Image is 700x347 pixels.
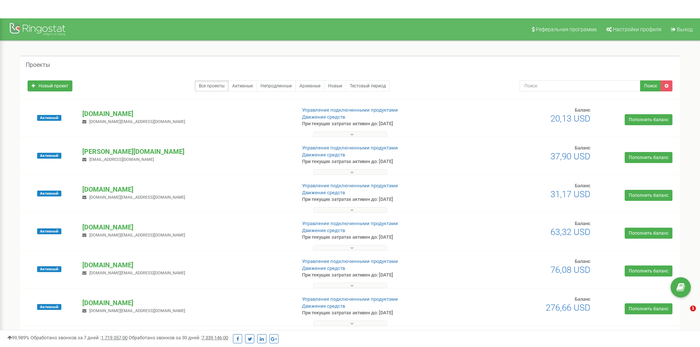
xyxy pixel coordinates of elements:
[7,335,29,340] span: 99,989%
[302,145,398,151] a: Управление подключенными продуктами
[625,265,672,276] a: Пополнить баланс
[28,80,72,91] a: Новый проект
[302,114,345,120] a: Движение средств
[295,80,324,91] a: Архивные
[82,298,290,308] p: [DOMAIN_NAME]
[101,335,128,340] u: 1 719 357,00
[690,306,696,311] span: 1
[302,265,345,271] a: Движение средств
[89,157,154,162] span: [EMAIL_ADDRESS][DOMAIN_NAME]
[89,233,185,238] span: [DOMAIN_NAME][EMAIL_ADDRESS][DOMAIN_NAME]
[550,189,590,199] span: 31,17 USD
[89,308,185,313] span: [DOMAIN_NAME][EMAIL_ADDRESS][DOMAIN_NAME]
[324,80,346,91] a: Новые
[575,259,590,264] span: Баланс
[677,26,693,32] span: Выход
[82,147,290,156] p: [PERSON_NAME][DOMAIN_NAME]
[195,80,229,91] a: Все проекты
[625,190,672,201] a: Пополнить баланс
[302,183,398,188] a: Управление подключенными продуктами
[37,115,61,121] span: Активный
[520,80,640,91] input: Поиск
[302,228,345,233] a: Движение средств
[613,26,661,32] span: Настройки профиля
[202,335,228,340] u: 7 339 146,00
[37,228,61,234] span: Активный
[625,303,672,314] a: Пополнить баланс
[550,113,590,124] span: 20,13 USD
[575,145,590,151] span: Баланс
[228,80,257,91] a: Активные
[30,335,128,340] span: Обработано звонков за 7 дней :
[302,296,398,302] a: Управление подключенными продуктами
[675,306,693,323] iframe: Intercom live chat
[575,183,590,188] span: Баланс
[550,151,590,162] span: 37,90 USD
[37,191,61,196] span: Активный
[302,303,345,309] a: Движение средств
[625,114,672,125] a: Пополнить баланс
[129,335,228,340] span: Обработано звонков за 30 дней :
[256,80,296,91] a: Непродленные
[550,265,590,275] span: 76,08 USD
[536,26,597,32] span: Реферальная программа
[302,152,345,158] a: Движение средств
[302,272,455,279] p: При текущих затратах активен до: [DATE]
[37,153,61,159] span: Активный
[302,221,398,226] a: Управление подключенными продуктами
[302,234,455,241] p: При текущих затратах активен до: [DATE]
[89,195,185,200] span: [DOMAIN_NAME][EMAIL_ADDRESS][DOMAIN_NAME]
[37,304,61,310] span: Активный
[89,119,185,124] span: [DOMAIN_NAME][EMAIL_ADDRESS][DOMAIN_NAME]
[302,190,345,195] a: Движение средств
[82,260,290,270] p: [DOMAIN_NAME]
[575,107,590,113] span: Баланс
[302,120,455,127] p: При текущих затратах активен до: [DATE]
[346,80,390,91] a: Тестовый период
[302,259,398,264] a: Управление подключенными продуктами
[26,62,50,68] h5: Проекты
[640,80,661,91] button: Поиск
[550,227,590,237] span: 63,32 USD
[602,18,665,40] a: Настройки профиля
[37,266,61,272] span: Активный
[302,196,455,203] p: При текущих затратах активен до: [DATE]
[527,18,600,40] a: Реферальная программа
[575,296,590,302] span: Баланс
[82,223,290,232] p: [DOMAIN_NAME]
[302,107,398,113] a: Управление подключенными продуктами
[302,310,455,317] p: При текущих затратах активен до: [DATE]
[575,221,590,226] span: Баланс
[82,109,290,119] p: [DOMAIN_NAME]
[625,228,672,239] a: Пополнить баланс
[302,158,455,165] p: При текущих затратах активен до: [DATE]
[89,271,185,275] span: [DOMAIN_NAME][EMAIL_ADDRESS][DOMAIN_NAME]
[82,185,290,194] p: [DOMAIN_NAME]
[546,303,590,313] span: 276,66 USD
[625,152,672,163] a: Пополнить баланс
[666,18,696,40] a: Выход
